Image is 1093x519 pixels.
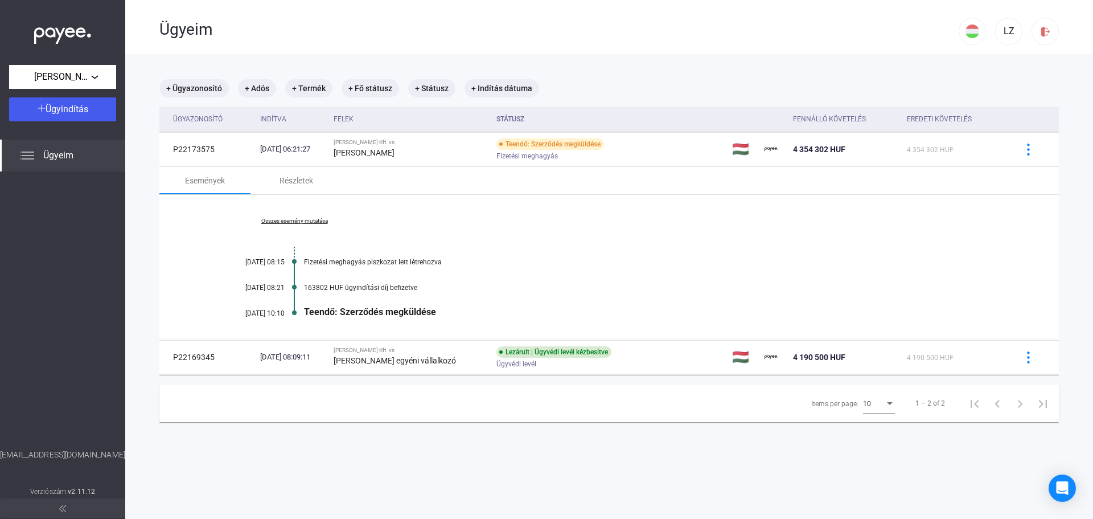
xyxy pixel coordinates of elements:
[20,149,34,162] img: list.svg
[342,79,399,97] mat-chip: + Fő státusz
[793,112,866,126] div: Fennálló követelés
[793,112,898,126] div: Fennálló követelés
[334,112,354,126] div: Felek
[863,400,871,408] span: 10
[159,79,229,97] mat-chip: + Ügyazonosító
[793,145,845,154] span: 4 354 302 HUF
[492,107,728,132] th: Státusz
[159,132,256,166] td: P22173575
[9,65,116,89] button: [PERSON_NAME] Kft.
[728,132,760,166] td: 🇭🇺
[334,139,487,146] div: [PERSON_NAME] Kft. vs
[216,218,372,224] a: Összes esemény mutatása
[1049,475,1076,502] div: Open Intercom Messenger
[304,258,1002,266] div: Fizetési meghagyás piszkozat lett létrehozva
[465,79,539,97] mat-chip: + Indítás dátuma
[907,112,1002,126] div: Eredeti követelés
[334,112,487,126] div: Felek
[496,346,611,358] div: Lezárult | Ügyvédi levél kézbesítve
[765,142,778,156] img: payee-logo
[1039,26,1051,38] img: logout-red
[1032,18,1059,45] button: logout-red
[46,104,88,115] span: Ügyindítás
[216,284,285,292] div: [DATE] 08:21
[260,144,324,155] div: [DATE] 06:21:27
[963,392,986,415] button: First page
[1032,392,1054,415] button: Last page
[59,505,66,512] img: arrow-double-left-grey.svg
[995,18,1022,45] button: LZ
[38,104,46,112] img: plus-white.svg
[185,174,225,187] div: Események
[728,340,760,374] td: 🇭🇺
[159,340,256,374] td: P22169345
[765,350,778,364] img: payee-logo
[159,20,959,39] div: Ügyeim
[959,18,986,45] button: HU
[496,149,558,163] span: Fizetési meghagyás
[238,79,276,97] mat-chip: + Adós
[216,258,285,266] div: [DATE] 08:15
[334,347,487,354] div: [PERSON_NAME] Kft. vs
[408,79,455,97] mat-chip: + Státusz
[1022,144,1034,156] img: more-blue
[965,24,979,38] img: HU
[496,357,536,371] span: Ügyvédi levél
[907,354,954,362] span: 4 190 500 HUF
[304,284,1002,292] div: 163802 HUF ügyindítási díj befizetve
[34,70,91,84] span: [PERSON_NAME] Kft.
[68,488,95,496] strong: v2.11.12
[9,97,116,121] button: Ügyindítás
[1009,392,1032,415] button: Next page
[1016,137,1040,161] button: more-blue
[907,112,972,126] div: Eredeti követelés
[1016,345,1040,369] button: more-blue
[334,356,456,365] strong: [PERSON_NAME] egyéni vállalkozó
[173,112,251,126] div: Ügyazonosító
[260,112,286,126] div: Indítva
[34,21,91,44] img: white-payee-white-dot.svg
[999,24,1018,38] div: LZ
[285,79,332,97] mat-chip: + Termék
[280,174,313,187] div: Részletek
[304,307,1002,317] div: Teendő: Szerződés megküldése
[811,397,858,411] div: Items per page:
[1022,352,1034,363] img: more-blue
[863,397,895,410] mat-select: Items per page:
[915,397,945,410] div: 1 – 2 of 2
[43,149,73,162] span: Ügyeim
[173,112,223,126] div: Ügyazonosító
[986,392,1009,415] button: Previous page
[496,138,604,150] div: Teendő: Szerződés megküldése
[260,352,324,363] div: [DATE] 08:09:11
[907,146,954,154] span: 4 354 302 HUF
[793,353,845,362] span: 4 190 500 HUF
[260,112,324,126] div: Indítva
[216,309,285,317] div: [DATE] 10:10
[334,148,395,157] strong: [PERSON_NAME]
